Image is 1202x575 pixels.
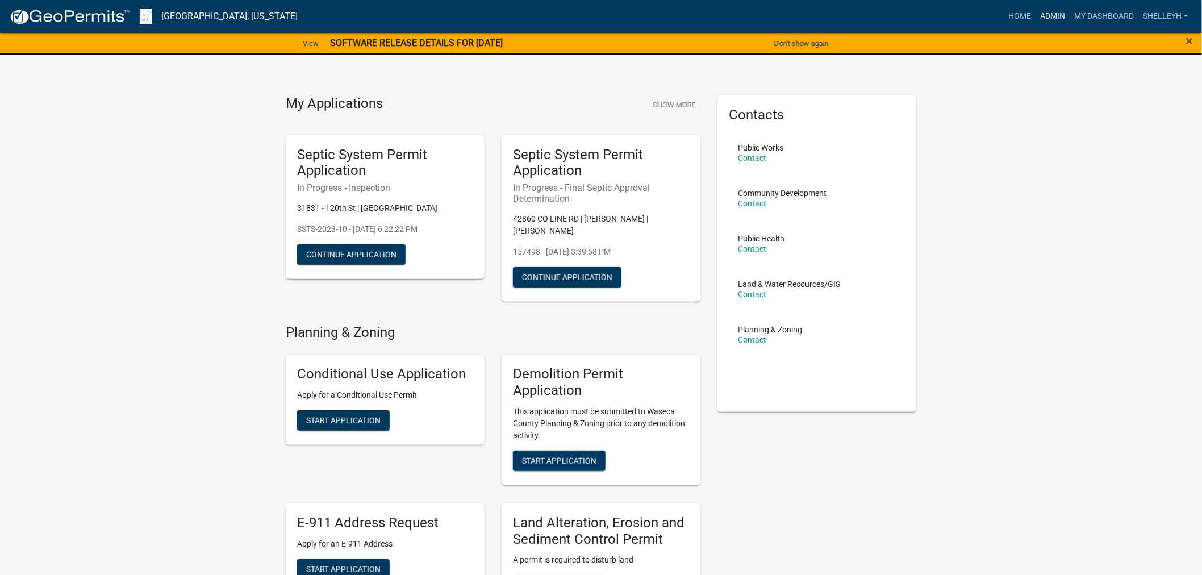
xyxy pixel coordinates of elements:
[297,538,473,550] p: Apply for an E-911 Address
[1004,6,1036,27] a: Home
[330,37,503,48] strong: SOFTWARE RELEASE DETAILS FOR [DATE]
[513,182,689,204] h6: In Progress - Final Septic Approval Determination
[297,223,473,235] p: SSTS-2023-10 - [DATE] 6:22:22 PM
[738,326,802,334] p: Planning & Zoning
[286,95,383,113] h4: My Applications
[648,95,700,114] button: Show More
[1186,34,1193,48] button: Close
[140,9,152,24] img: Waseca County, Minnesota
[297,410,390,431] button: Start Application
[297,182,473,193] h6: In Progress - Inspection
[306,416,381,425] span: Start Application
[513,406,689,441] p: This application must be submitted to Waseca County Planning & Zoning prior to any demolition act...
[161,7,298,26] a: [GEOGRAPHIC_DATA], [US_STATE]
[513,246,689,258] p: 157498 - [DATE] 3:39:58 PM
[513,366,689,399] h5: Demolition Permit Application
[513,451,606,471] button: Start Application
[297,366,473,382] h5: Conditional Use Application
[738,199,766,208] a: Contact
[513,147,689,180] h5: Septic System Permit Application
[297,202,473,214] p: 31831 - 120th St | [GEOGRAPHIC_DATA]
[306,564,381,573] span: Start Application
[1036,6,1070,27] a: Admin
[1070,6,1138,27] a: My Dashboard
[513,554,689,566] p: A permit is required to disturb land
[513,213,689,237] p: 42860 CO LINE RD | [PERSON_NAME] | [PERSON_NAME]
[729,107,905,123] h5: Contacts
[738,144,783,152] p: Public Works
[738,153,766,163] a: Contact
[297,244,406,265] button: Continue Application
[297,515,473,531] h5: E-911 Address Request
[738,189,827,197] p: Community Development
[1138,6,1193,27] a: shelleyh
[738,335,766,344] a: Contact
[513,515,689,548] h5: Land Alteration, Erosion and Sediment Control Permit
[298,34,323,53] a: View
[297,389,473,401] p: Apply for a Conditional Use Permit
[513,267,621,287] button: Continue Application
[297,147,473,180] h5: Septic System Permit Application
[770,34,833,53] button: Don't show again
[1186,33,1193,49] span: ×
[738,244,766,253] a: Contact
[738,280,840,288] p: Land & Water Resources/GIS
[286,324,700,341] h4: Planning & Zoning
[522,456,596,465] span: Start Application
[738,290,766,299] a: Contact
[738,235,784,243] p: Public Health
